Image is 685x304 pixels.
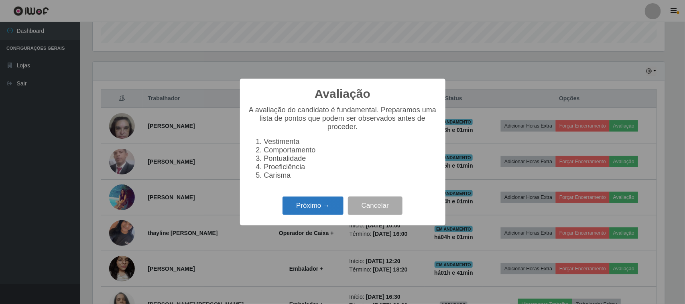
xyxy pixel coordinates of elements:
li: Comportamento [264,146,437,154]
li: Proeficiência [264,163,437,171]
h2: Avaliação [315,87,370,101]
p: A avaliação do candidato é fundamental. Preparamos uma lista de pontos que podem ser observados a... [248,106,437,131]
button: Cancelar [348,197,402,215]
button: Próximo → [283,197,344,215]
li: Pontualidade [264,154,437,163]
li: Vestimenta [264,138,437,146]
li: Carisma [264,171,437,180]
